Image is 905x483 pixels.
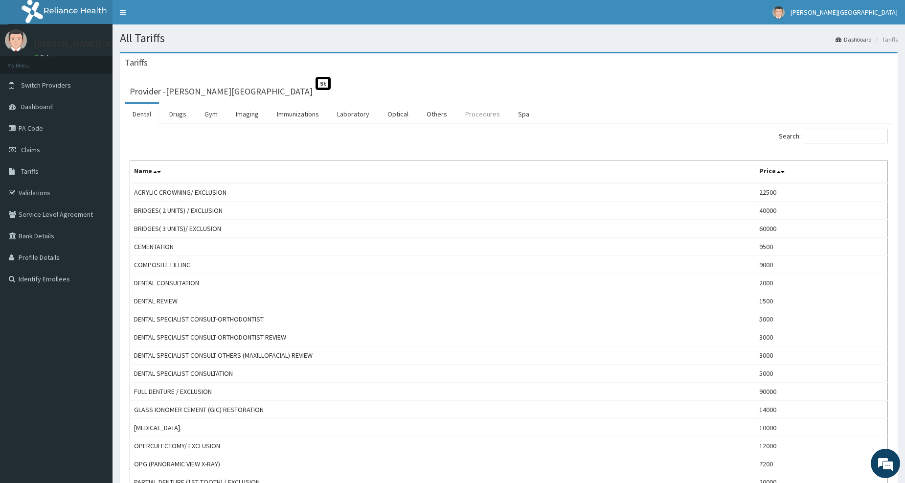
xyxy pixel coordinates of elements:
td: 40000 [755,202,888,220]
td: DENTAL CONSULTATION [130,274,755,292]
td: 3000 [755,328,888,346]
td: BRIDGES( 2 UNITS) / EXCLUSION [130,202,755,220]
td: DENTAL SPECIALIST CONSULT-ORTHODONTIST REVIEW [130,328,755,346]
td: 14000 [755,401,888,419]
a: Dental [125,104,159,124]
td: 22500 [755,183,888,202]
td: 9000 [755,256,888,274]
td: 12000 [755,437,888,455]
a: Procedures [457,104,508,124]
td: DENTAL SPECIALIST CONSULT-ORTHODONTIST [130,310,755,328]
span: [PERSON_NAME][GEOGRAPHIC_DATA] [791,8,898,17]
td: DENTAL SPECIALIST CONSULT-OTHERS (MAXILLOFACIAL) REVIEW [130,346,755,365]
td: [MEDICAL_DATA]. [130,419,755,437]
th: Name [130,161,755,184]
td: CEMENTATION [130,238,755,256]
a: Others [419,104,455,124]
td: 1500 [755,292,888,310]
td: DENTAL SPECIALIST CONSULTATION [130,365,755,383]
a: Optical [380,104,416,124]
td: 3000 [755,346,888,365]
h3: Provider - [PERSON_NAME][GEOGRAPHIC_DATA] [130,87,313,96]
h3: Tariffs [125,58,148,67]
a: Immunizations [269,104,327,124]
td: DENTAL REVIEW [130,292,755,310]
li: Tariffs [873,35,898,44]
span: Switch Providers [21,81,71,90]
a: Drugs [161,104,194,124]
label: Search: [779,129,888,143]
td: 90000 [755,383,888,401]
td: OPG (PANORAMIC VIEW X-RAY) [130,455,755,473]
span: Tariffs [21,167,39,176]
span: Claims [21,145,40,154]
span: St [316,77,331,90]
td: 2000 [755,274,888,292]
a: Imaging [228,104,267,124]
p: [PERSON_NAME][GEOGRAPHIC_DATA] [34,40,179,48]
td: 10000 [755,419,888,437]
a: Dashboard [836,35,872,44]
h1: All Tariffs [120,32,898,45]
td: 60000 [755,220,888,238]
a: Online [34,53,58,60]
a: Laboratory [329,104,377,124]
img: User Image [5,29,27,51]
img: User Image [772,6,785,19]
td: ACRYLIC CROWNING/ EXCLUSION [130,183,755,202]
td: 9500 [755,238,888,256]
td: BRIDGES( 3 UNITS)/ EXCLUSION [130,220,755,238]
td: FULL DENTURE / EXCLUSION [130,383,755,401]
td: 5000 [755,310,888,328]
td: 7200 [755,455,888,473]
span: Dashboard [21,102,53,111]
input: Search: [804,129,888,143]
td: 5000 [755,365,888,383]
th: Price [755,161,888,184]
td: GLASS IONOMER CEMENT (GIC) RESTORATION [130,401,755,419]
td: COMPOSITE FILLING [130,256,755,274]
td: OPERCULECTOMY/ EXCLUSION [130,437,755,455]
a: Spa [510,104,537,124]
a: Gym [197,104,226,124]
